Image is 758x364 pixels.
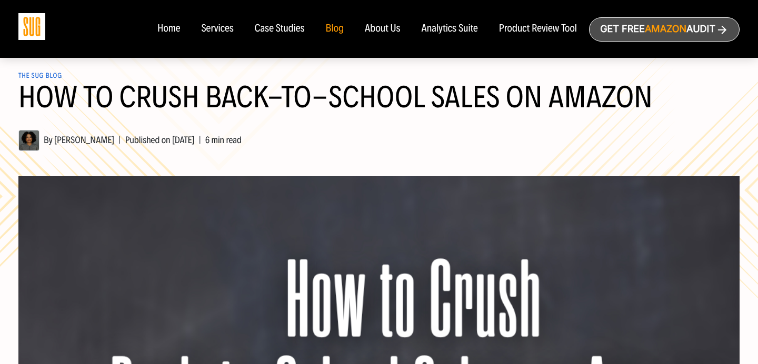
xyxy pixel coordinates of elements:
h1: How to Crush Back-to-School Sales on Amazon [18,82,740,126]
a: Get freeAmazonAudit [589,17,740,42]
a: Services [201,23,233,35]
span: | [114,134,125,146]
a: The SUG Blog [18,72,62,80]
img: Sug [18,13,45,40]
a: Home [157,23,180,35]
a: Blog [326,23,344,35]
a: Analytics Suite [422,23,478,35]
span: | [194,134,205,146]
a: Product Review Tool [499,23,577,35]
span: Amazon [645,24,686,35]
span: By [PERSON_NAME] Published on [DATE] 6 min read [18,134,242,146]
a: About Us [365,23,401,35]
a: Case Studies [255,23,305,35]
img: Hanna Tekle [18,130,39,151]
